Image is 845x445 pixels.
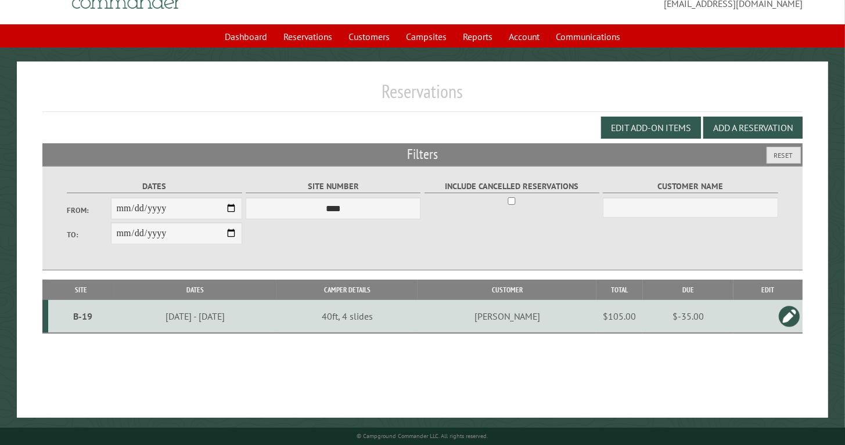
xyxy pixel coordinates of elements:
[767,147,801,164] button: Reset
[67,205,110,216] label: From:
[276,300,418,333] td: 40ft, 4 slides
[114,280,276,300] th: Dates
[601,117,701,139] button: Edit Add-on Items
[596,300,643,333] td: $105.00
[48,280,114,300] th: Site
[456,26,499,48] a: Reports
[703,117,803,139] button: Add a Reservation
[42,80,803,112] h1: Reservations
[276,280,418,300] th: Camper Details
[643,280,733,300] th: Due
[67,229,110,240] label: To:
[42,143,803,165] h2: Filters
[341,26,397,48] a: Customers
[733,280,803,300] th: Edit
[418,300,596,333] td: [PERSON_NAME]
[502,26,546,48] a: Account
[276,26,339,48] a: Reservations
[549,26,627,48] a: Communications
[425,180,599,193] label: Include Cancelled Reservations
[643,300,733,333] td: $-35.00
[357,432,488,440] small: © Campground Commander LLC. All rights reserved.
[67,180,242,193] label: Dates
[53,310,113,322] div: B-19
[218,26,274,48] a: Dashboard
[418,280,596,300] th: Customer
[116,310,275,322] div: [DATE] - [DATE]
[399,26,454,48] a: Campsites
[246,180,420,193] label: Site Number
[603,180,778,193] label: Customer Name
[596,280,643,300] th: Total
